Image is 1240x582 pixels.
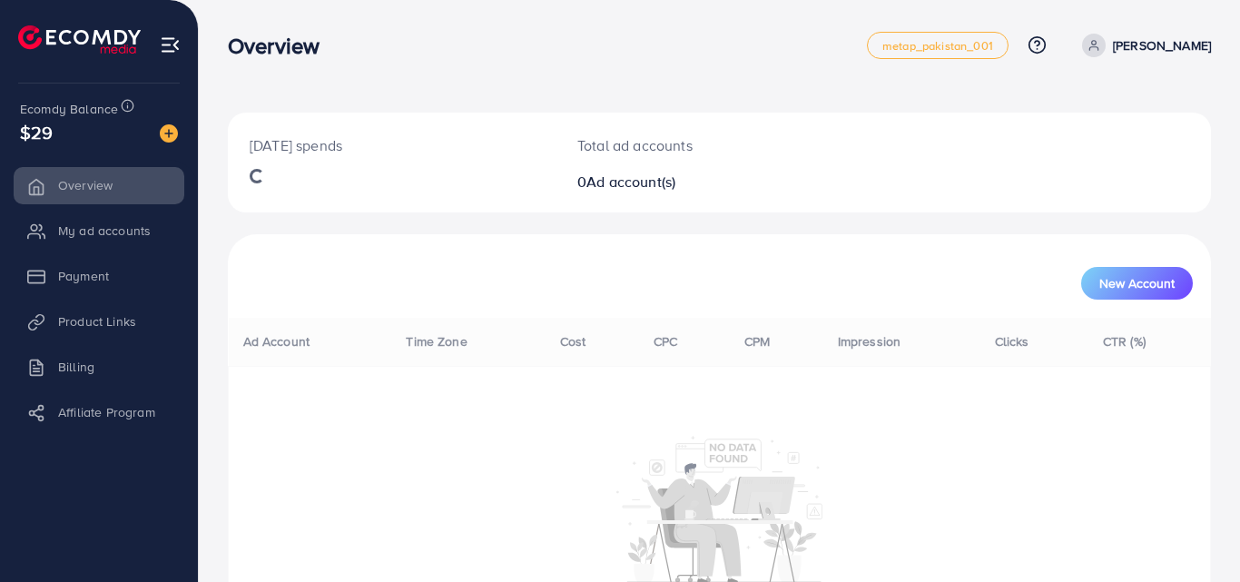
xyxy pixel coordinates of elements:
[867,32,1009,59] a: metap_pakistan_001
[250,134,534,156] p: [DATE] spends
[160,124,178,143] img: image
[1113,35,1211,56] p: [PERSON_NAME]
[1081,267,1193,300] button: New Account
[18,25,141,54] img: logo
[160,35,181,55] img: menu
[577,134,780,156] p: Total ad accounts
[586,172,675,192] span: Ad account(s)
[1099,277,1175,290] span: New Account
[228,33,334,59] h3: Overview
[882,40,993,52] span: metap_pakistan_001
[20,119,53,145] span: $29
[20,100,118,118] span: Ecomdy Balance
[577,173,780,191] h2: 0
[1075,34,1211,57] a: [PERSON_NAME]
